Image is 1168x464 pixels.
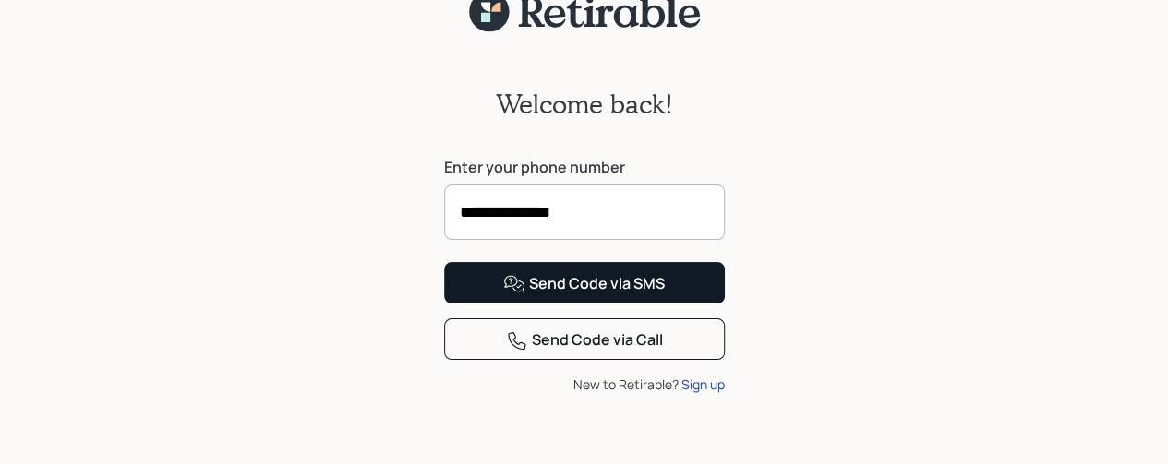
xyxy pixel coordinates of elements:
h2: Welcome back! [496,89,673,120]
button: Send Code via Call [444,318,725,360]
label: Enter your phone number [444,157,725,177]
div: Send Code via SMS [503,273,665,295]
div: Sign up [681,375,725,394]
div: Send Code via Call [506,329,663,351]
button: Send Code via SMS [444,262,725,303]
div: New to Retirable? [444,375,725,394]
